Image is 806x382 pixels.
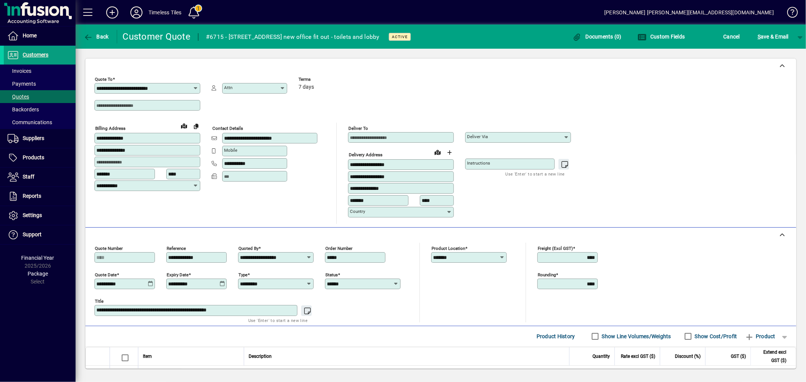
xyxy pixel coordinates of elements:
[4,187,76,206] a: Reports
[84,34,109,40] span: Back
[758,34,761,40] span: S
[238,245,258,251] mat-label: Quoted by
[621,352,655,360] span: Rate excl GST ($)
[537,330,575,342] span: Product History
[4,90,76,103] a: Quotes
[22,255,54,261] span: Financial Year
[325,272,338,277] mat-label: Status
[190,120,202,132] button: Copy to Delivery address
[4,26,76,45] a: Home
[4,103,76,116] a: Backorders
[636,30,687,43] button: Custom Fields
[100,6,124,19] button: Add
[8,106,39,112] span: Backorders
[224,148,237,153] mat-label: Mobile
[178,120,190,132] a: View on map
[571,30,623,43] button: Documents (0)
[82,30,111,43] button: Back
[76,30,117,43] app-page-header-button: Back
[637,34,685,40] span: Custom Fields
[4,65,76,77] a: Invoices
[8,119,52,125] span: Communications
[781,2,797,26] a: Knowledge Base
[23,212,42,218] span: Settings
[8,68,31,74] span: Invoices
[675,352,701,360] span: Discount (%)
[600,333,671,340] label: Show Line Volumes/Weights
[755,348,786,365] span: Extend excl GST ($)
[724,31,740,43] span: Cancel
[23,154,44,160] span: Products
[758,31,789,43] span: ave & Email
[754,30,792,43] button: Save & Email
[95,272,117,277] mat-label: Quote date
[23,32,37,39] span: Home
[95,298,104,303] mat-label: Title
[224,85,232,90] mat-label: Attn
[538,245,573,251] mat-label: Freight (excl GST)
[741,330,779,343] button: Product
[299,84,314,90] span: 7 days
[4,225,76,244] a: Support
[467,134,488,139] mat-label: Deliver via
[731,352,746,360] span: GST ($)
[4,129,76,148] a: Suppliers
[350,209,365,214] mat-label: Country
[4,168,76,186] a: Staff
[249,352,272,360] span: Description
[23,135,44,141] span: Suppliers
[167,272,189,277] mat-label: Expiry date
[8,81,36,87] span: Payments
[95,245,123,251] mat-label: Quote number
[348,126,368,131] mat-label: Deliver To
[534,330,578,343] button: Product History
[167,245,186,251] mat-label: Reference
[392,34,408,39] span: Active
[604,6,774,18] div: [PERSON_NAME] [PERSON_NAME][EMAIL_ADDRESS][DOMAIN_NAME]
[506,169,565,178] mat-hint: Use 'Enter' to start a new line
[124,6,149,19] button: Profile
[4,148,76,167] a: Products
[206,31,379,43] div: #6715 - [STREET_ADDRESS] new office fit out - toilets and lobby
[299,77,344,82] span: Terms
[8,94,29,100] span: Quotes
[432,245,465,251] mat-label: Product location
[23,52,48,58] span: Customers
[745,330,775,342] span: Product
[149,6,181,18] div: Timeless Tiles
[28,271,48,277] span: Package
[444,146,456,159] button: Choose address
[467,160,490,166] mat-label: Instructions
[248,316,308,325] mat-hint: Use 'Enter' to start a new line
[572,34,622,40] span: Documents (0)
[4,116,76,129] a: Communications
[23,231,42,237] span: Support
[325,245,353,251] mat-label: Order number
[95,77,113,82] mat-label: Quote To
[23,193,41,199] span: Reports
[432,146,444,158] a: View on map
[4,77,76,90] a: Payments
[23,174,34,180] span: Staff
[123,31,191,43] div: Customer Quote
[143,352,152,360] span: Item
[693,333,737,340] label: Show Cost/Profit
[538,272,556,277] mat-label: Rounding
[593,352,610,360] span: Quantity
[238,272,248,277] mat-label: Type
[722,30,742,43] button: Cancel
[4,206,76,225] a: Settings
